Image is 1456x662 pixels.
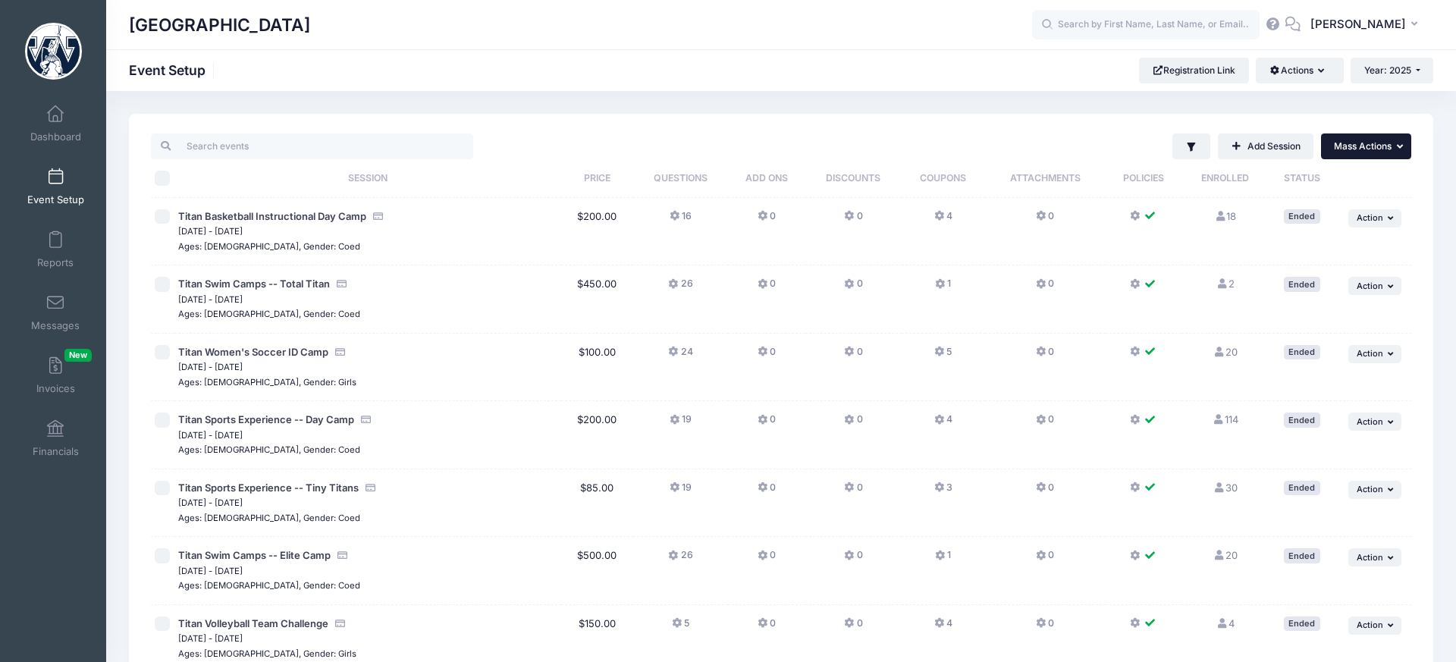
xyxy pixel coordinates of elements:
button: 0 [1036,277,1054,299]
small: Ages: [DEMOGRAPHIC_DATA], Gender: Coed [178,444,360,455]
th: Questions [633,159,729,198]
span: Action [1357,348,1383,359]
a: Registration Link [1139,58,1249,83]
a: Messages [20,286,92,339]
td: $85.00 [561,469,632,538]
span: Titan Volleyball Team Challenge [178,617,328,629]
button: Action [1348,209,1401,227]
a: 20 [1213,549,1237,561]
i: Accepting Credit Card Payments [336,551,348,560]
span: Attachments [1010,172,1081,184]
button: 0 [758,548,776,570]
button: 0 [844,481,862,503]
button: 0 [844,345,862,367]
span: [PERSON_NAME] [1310,16,1406,33]
button: Actions [1256,58,1343,83]
span: Add Ons [745,172,788,184]
small: [DATE] - [DATE] [178,294,243,305]
span: Titan Swim Camps -- Elite Camp [178,549,331,561]
span: Titan Sports Experience -- Day Camp [178,413,354,425]
span: Year: 2025 [1364,64,1411,76]
button: 0 [758,617,776,638]
button: 0 [844,413,862,435]
button: Year: 2025 [1351,58,1433,83]
button: 19 [670,481,692,503]
div: Ended [1284,548,1320,563]
button: 4 [934,617,952,638]
span: Titan Women's Soccer ID Camp [178,346,328,358]
button: 0 [1036,413,1054,435]
button: 0 [1036,345,1054,367]
button: 0 [844,548,862,570]
a: Reports [20,223,92,276]
span: Titan Basketball Instructional Day Camp [178,210,366,222]
small: [DATE] - [DATE] [178,362,243,372]
button: Action [1348,548,1401,566]
button: 0 [844,209,862,231]
a: Dashboard [20,97,92,150]
span: Financials [33,445,79,458]
button: 0 [1036,617,1054,638]
small: [DATE] - [DATE] [178,633,243,644]
i: Accepting Credit Card Payments [359,415,372,425]
i: Accepting Credit Card Payments [335,279,347,289]
th: Status [1269,159,1335,198]
a: 114 [1212,413,1238,425]
small: [DATE] - [DATE] [178,226,243,237]
th: Enrolled [1181,159,1268,198]
span: Discounts [826,172,880,184]
button: 24 [668,345,692,367]
th: Policies [1106,159,1182,198]
th: Coupons [902,159,985,198]
th: Price [561,159,632,198]
button: 26 [668,548,692,570]
td: $100.00 [561,334,632,402]
button: 5 [934,345,952,367]
small: Ages: [DEMOGRAPHIC_DATA], Gender: Coed [178,580,360,591]
button: 0 [844,277,862,299]
button: 0 [844,617,862,638]
button: 0 [758,345,776,367]
button: 1 [935,277,951,299]
a: 20 [1213,346,1237,358]
h1: [GEOGRAPHIC_DATA] [129,8,310,42]
a: Add Session [1218,133,1313,159]
small: [DATE] - [DATE] [178,497,243,508]
button: 3 [934,481,952,503]
button: 1 [935,548,951,570]
span: Messages [31,319,80,332]
span: Action [1357,212,1383,223]
th: Discounts [805,159,902,198]
td: $200.00 [561,198,632,266]
span: Event Setup [27,193,84,206]
span: Coupons [920,172,966,184]
a: Financials [20,412,92,465]
i: Accepting Credit Card Payments [334,347,346,357]
small: [DATE] - [DATE] [178,430,243,441]
i: Accepting Credit Card Payments [334,619,346,629]
td: $200.00 [561,401,632,469]
span: Titan Swim Camps -- Total Titan [178,278,330,290]
button: Action [1348,617,1401,635]
button: 0 [1036,481,1054,503]
button: Action [1348,481,1401,499]
img: Westminster College [25,23,82,80]
h1: Event Setup [129,62,218,78]
span: Mass Actions [1334,140,1392,152]
span: Action [1357,620,1383,630]
span: Invoices [36,382,75,395]
span: Reports [37,256,74,269]
span: Action [1357,552,1383,563]
button: 16 [670,209,692,231]
small: Ages: [DEMOGRAPHIC_DATA], Gender: Coed [178,513,360,523]
a: 30 [1213,482,1237,494]
button: Action [1348,345,1401,363]
button: 5 [672,617,689,638]
div: Ended [1284,345,1320,359]
button: 0 [758,481,776,503]
button: Mass Actions [1321,133,1411,159]
button: 0 [1036,548,1054,570]
input: Search events [151,133,473,159]
button: Action [1348,413,1401,431]
a: 18 [1214,210,1236,222]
